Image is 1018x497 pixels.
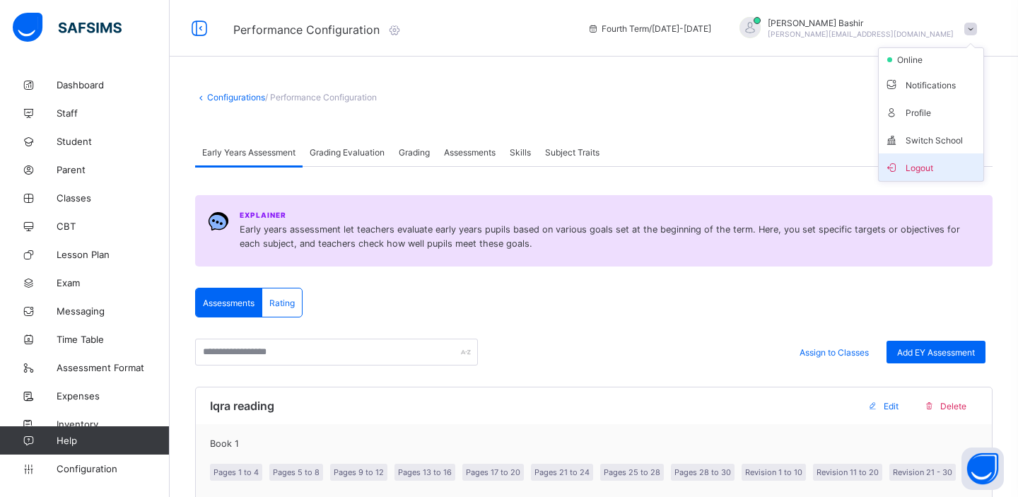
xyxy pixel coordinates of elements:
p: Pages 25 to 28 [600,464,664,481]
span: [PERSON_NAME] Bashir [768,18,954,28]
a: Configurations [207,92,265,103]
span: Grading [399,147,430,158]
p: Pages 5 to 8 [269,464,323,481]
p: Revision 11 to 20 [813,464,882,481]
span: Lesson Plan [57,249,170,260]
span: CBT [57,221,170,232]
span: Profile [884,104,978,120]
li: dropdown-list-item-null-2 [879,48,983,71]
span: Subject Traits [545,147,599,158]
span: Assessments [203,298,255,308]
div: HamidBashir [725,17,984,40]
span: Early Years Assessment [202,147,296,158]
span: Help [57,435,169,446]
p: Revision 21 - 30 [889,464,956,481]
img: Chat.054c5d80b312491b9f15f6fadeacdca6.svg [208,211,229,232]
span: Classes [57,192,170,204]
span: Explainer [240,211,286,219]
p: Pages 21 to 24 [531,464,593,481]
span: Assessments [444,147,496,158]
span: Logout [884,159,978,175]
span: Parent [57,164,170,175]
span: Add EY Assessment [897,347,975,358]
span: Time Table [57,334,170,345]
span: Iqra reading [210,399,274,413]
span: Dashboard [57,79,170,90]
span: Inventory [57,419,170,430]
span: Assign to Classes [800,347,869,358]
span: Delete [940,401,966,411]
p: Pages 28 to 30 [671,464,735,481]
p: Pages 1 to 4 [210,464,262,481]
p: Pages 13 to 16 [394,464,455,481]
span: Switch School [884,131,978,148]
span: Early years assessment let teachers evaluate early years pupils based on various goals set at the... [240,223,980,251]
li: dropdown-list-item-text-3 [879,71,983,98]
span: Book 1 [210,438,978,449]
li: dropdown-list-item-buttom-7 [879,153,983,181]
span: Staff [57,107,170,119]
span: Rating [269,298,295,308]
li: dropdown-list-item-text-4 [879,98,983,126]
span: Skills [510,147,531,158]
span: / Performance Configuration [265,92,377,103]
p: Revision 1 to 10 [742,464,806,481]
span: Assessment Format [57,362,170,373]
span: session/term information [587,23,711,34]
span: Expenses [57,390,170,402]
span: Grading Evaluation [310,147,385,158]
button: Open asap [961,448,1004,490]
span: Student [57,136,170,147]
li: dropdown-list-item-text-5 [879,126,983,153]
img: safsims [13,13,122,42]
span: [PERSON_NAME][EMAIL_ADDRESS][DOMAIN_NAME] [768,30,954,38]
span: online [896,54,931,65]
span: Exam [57,277,170,288]
span: Edit [884,401,899,411]
span: Notifications [884,76,978,93]
span: Configuration [57,463,169,474]
p: Pages 9 to 12 [330,464,387,481]
span: Messaging [57,305,170,317]
span: Performance Configuration [233,23,380,37]
p: Pages 17 to 20 [462,464,524,481]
